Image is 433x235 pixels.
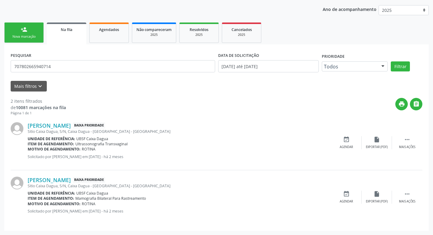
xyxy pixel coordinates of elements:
input: Nome, CNS [11,60,215,72]
i: event_available [343,136,350,143]
b: Motivo de agendamento: [28,201,81,206]
div: Exportar (PDF) [366,145,388,149]
i: keyboard_arrow_down [37,83,43,90]
i:  [413,101,420,107]
button: Filtrar [391,61,410,72]
div: 2 itens filtrados [11,98,66,104]
i: insert_drive_file [373,191,380,197]
div: Página 1 de 1 [11,111,66,116]
a: [PERSON_NAME] [28,122,71,129]
p: Solicitado por [PERSON_NAME] em [DATE] - há 2 meses [28,209,331,214]
i: event_available [343,191,350,197]
span: ROTINA [82,201,95,206]
div: Sitio Caixa Dagua, S/N, Caixa Dagua - [GEOGRAPHIC_DATA] - [GEOGRAPHIC_DATA] [28,129,331,134]
p: Solicitado por [PERSON_NAME] em [DATE] - há 2 meses [28,154,331,159]
div: Agendar [340,145,353,149]
strong: 10081 marcações na fila [16,105,66,110]
a: [PERSON_NAME] [28,177,71,183]
div: person_add [21,26,27,33]
span: Todos [324,64,376,70]
div: Exportar (PDF) [366,199,388,204]
span: Agendados [99,27,119,32]
span: UBSF Caixa Dagua [76,191,108,196]
div: Agendar [340,199,353,204]
i: print [398,101,405,107]
span: Baixa Prioridade [73,122,105,129]
div: Mais ações [399,145,415,149]
div: Nova marcação [9,34,39,39]
span: UBSF Caixa Dagua [76,136,108,141]
p: Ano de acompanhamento [323,5,376,13]
input: Selecione um intervalo [218,60,319,72]
span: Ultrassonografia Transvaginal [75,141,128,147]
b: Unidade de referência: [28,191,75,196]
span: Resolvidos [190,27,208,32]
button:  [410,98,422,110]
span: Na fila [61,27,72,32]
i:  [404,136,411,143]
span: Baixa Prioridade [73,177,105,183]
div: 2025 [136,33,172,37]
button: print [395,98,408,110]
img: img [11,122,23,135]
label: DATA DE SOLICITAÇÃO [218,51,259,60]
label: Prioridade [322,52,345,61]
label: PESQUISAR [11,51,31,60]
img: img [11,177,23,189]
span: Não compareceram [136,27,172,32]
div: Mais ações [399,199,415,204]
span: Mamografia Bilateral Para Rastreamento [75,196,146,201]
div: 2025 [226,33,257,37]
b: Unidade de referência: [28,136,75,141]
div: 2025 [184,33,214,37]
div: de [11,104,66,111]
span: Cancelados [232,27,252,32]
div: Sitio Caixa Dagua, S/N, Caixa Dagua - [GEOGRAPHIC_DATA] - [GEOGRAPHIC_DATA] [28,183,331,188]
b: Motivo de agendamento: [28,147,81,152]
i:  [404,191,411,197]
span: ROTINA [82,147,95,152]
button: Mais filtroskeyboard_arrow_down [11,81,47,92]
b: Item de agendamento: [28,196,74,201]
b: Item de agendamento: [28,141,74,147]
i: insert_drive_file [373,136,380,143]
